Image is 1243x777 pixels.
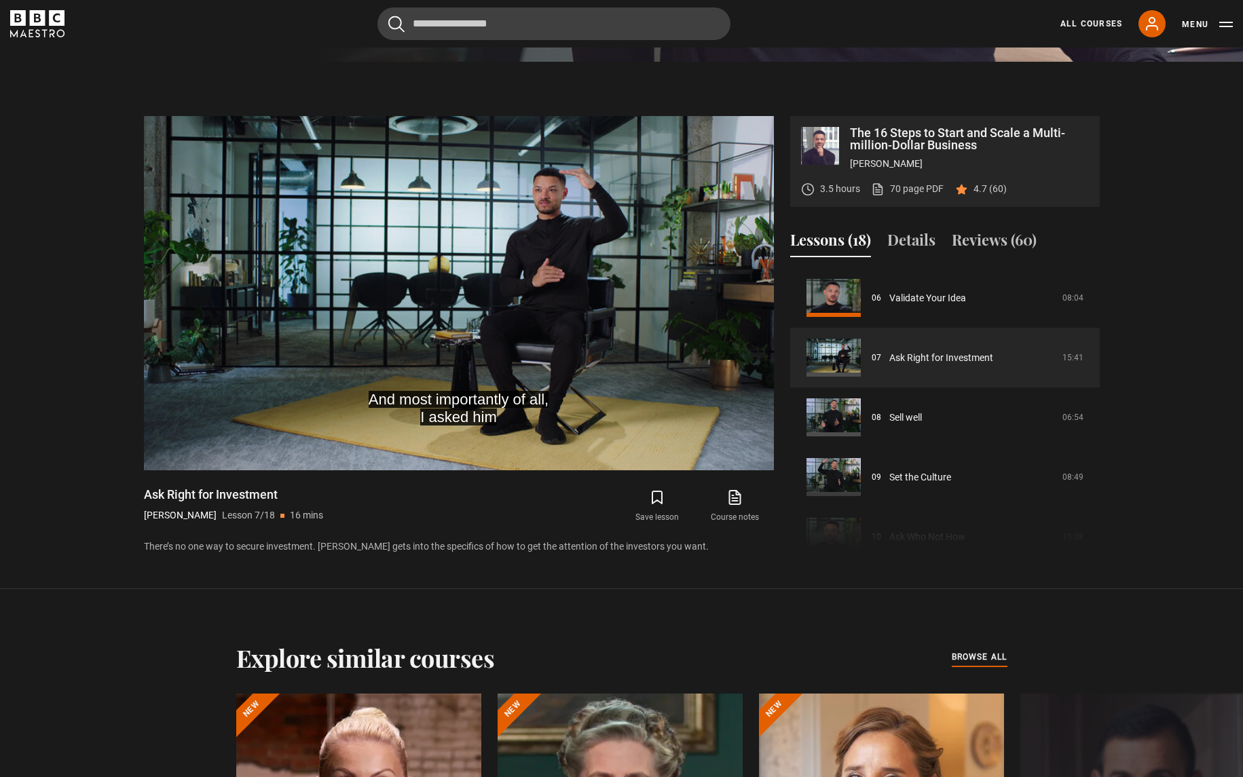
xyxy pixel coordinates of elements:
a: Validate Your Idea [889,291,966,305]
p: There’s no one way to secure investment. [PERSON_NAME] gets into the specifics of how to get the ... [144,539,774,554]
button: Save lesson [618,487,696,526]
video-js: Video Player [144,116,774,470]
a: 70 page PDF [871,182,944,196]
a: Ask Right for Investment [889,351,993,365]
button: Details [887,229,935,257]
button: Reviews (60) [952,229,1037,257]
svg: BBC Maestro [10,10,64,37]
a: browse all [952,650,1007,665]
p: [PERSON_NAME] [850,157,1089,171]
p: Lesson 7/18 [222,508,275,523]
input: Search [377,7,730,40]
a: All Courses [1060,18,1122,30]
a: Set the Culture [889,470,951,485]
p: The 16 Steps to Start and Scale a Multi-million-Dollar Business [850,127,1089,151]
h2: Explore similar courses [236,643,495,672]
button: Toggle navigation [1182,18,1233,31]
p: 16 mins [290,508,323,523]
h1: Ask Right for Investment [144,487,323,503]
button: Lessons (18) [790,229,871,257]
a: Sell well [889,411,922,425]
p: 3.5 hours [820,182,860,196]
span: browse all [952,650,1007,664]
p: 4.7 (60) [973,182,1007,196]
p: [PERSON_NAME] [144,508,217,523]
a: Course notes [696,487,773,526]
button: Submit the search query [388,16,405,33]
